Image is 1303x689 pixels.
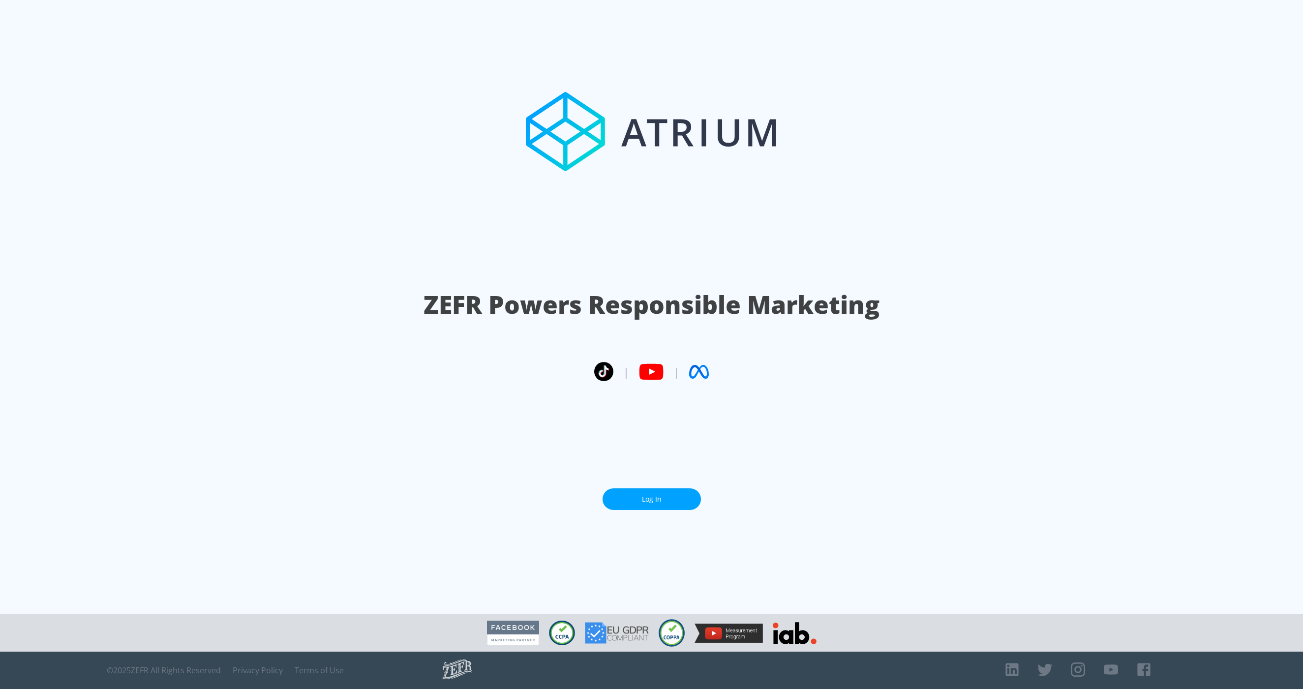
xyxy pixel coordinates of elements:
[695,624,763,643] img: YouTube Measurement Program
[603,488,701,510] a: Log In
[424,288,879,322] h1: ZEFR Powers Responsible Marketing
[659,619,685,647] img: COPPA Compliant
[487,621,539,646] img: Facebook Marketing Partner
[295,665,344,675] a: Terms of Use
[107,665,221,675] span: © 2025 ZEFR All Rights Reserved
[233,665,283,675] a: Privacy Policy
[623,364,629,379] span: |
[673,364,679,379] span: |
[773,622,817,644] img: IAB
[549,621,575,645] img: CCPA Compliant
[585,622,649,644] img: GDPR Compliant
